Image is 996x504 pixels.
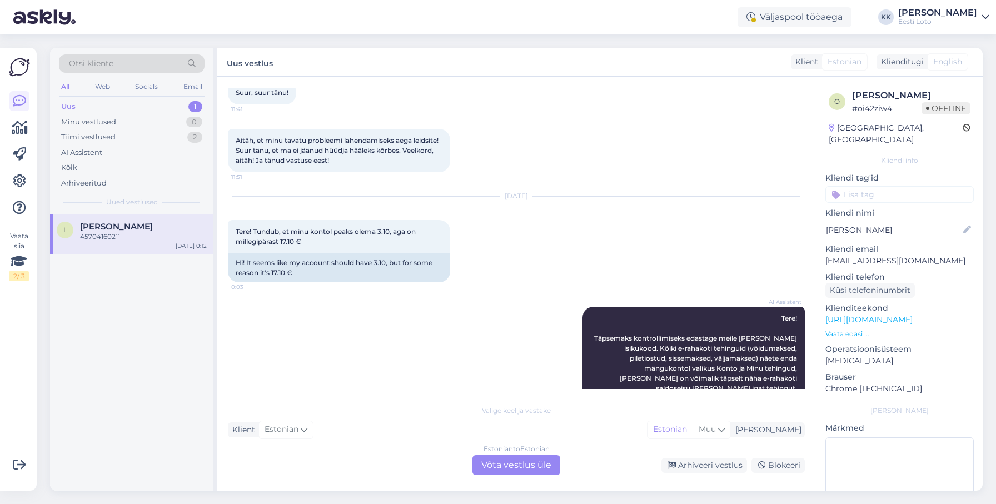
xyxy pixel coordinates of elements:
[825,406,974,416] div: [PERSON_NAME]
[106,197,158,207] span: Uued vestlused
[825,329,974,339] p: Vaata edasi ...
[236,227,417,246] span: Tere! Tundub, et minu kontol peaks olema 3.10, aga on millegipärast 17.10 €
[825,156,974,166] div: Kliendi info
[852,102,922,114] div: # oi42ziw4
[186,117,202,128] div: 0
[852,89,970,102] div: [PERSON_NAME]
[825,355,974,367] p: [MEDICAL_DATA]
[878,9,894,25] div: KK
[877,56,924,68] div: Klienditugi
[61,117,116,128] div: Minu vestlused
[898,17,977,26] div: Eesti Loto
[751,458,805,473] div: Blokeeri
[9,271,29,281] div: 2 / 3
[699,424,716,434] span: Muu
[9,57,30,78] img: Askly Logo
[825,315,913,325] a: [URL][DOMAIN_NAME]
[231,283,273,291] span: 0:03
[80,222,153,232] span: LIILIJA TAMMOJA
[228,424,255,436] div: Klient
[825,422,974,434] p: Märkmed
[236,88,288,97] span: Suur, suur tänu!
[825,243,974,255] p: Kliendi email
[825,172,974,184] p: Kliendi tag'id
[898,8,989,26] a: [PERSON_NAME]Eesti Loto
[825,343,974,355] p: Operatsioonisüsteem
[231,105,273,113] span: 11:41
[176,242,207,250] div: [DATE] 0:12
[825,283,915,298] div: Küsi telefoninumbrit
[61,132,116,143] div: Tiimi vestlused
[828,56,861,68] span: Estonian
[63,226,67,234] span: L
[227,54,273,69] label: Uus vestlus
[228,406,805,416] div: Valige keel ja vastake
[61,147,102,158] div: AI Assistent
[228,191,805,201] div: [DATE]
[472,455,560,475] div: Võta vestlus üle
[61,101,76,112] div: Uus
[187,132,202,143] div: 2
[69,58,113,69] span: Otsi kliente
[825,186,974,203] input: Lisa tag
[484,444,550,454] div: Estonian to Estonian
[648,421,693,438] div: Estonian
[93,79,112,94] div: Web
[61,162,77,173] div: Kõik
[760,298,801,306] span: AI Assistent
[825,371,974,383] p: Brauser
[80,232,207,242] div: 45704160211
[228,253,450,282] div: Hi! It seems like my account should have 3.10, but for some reason it's 17.10 €
[661,458,747,473] div: Arhiveeri vestlus
[922,102,970,114] span: Offline
[9,231,29,281] div: Vaata siia
[61,178,107,189] div: Arhiveeritud
[791,56,818,68] div: Klient
[231,173,273,181] span: 11:51
[236,136,440,164] span: Aitäh, et minu tavatu probleemi lahendamiseks aega leidsite! Suur tänu, et ma ei jäänud hüüdja hä...
[825,383,974,395] p: Chrome [TECHNICAL_ID]
[825,207,974,219] p: Kliendi nimi
[265,423,298,436] span: Estonian
[181,79,205,94] div: Email
[738,7,851,27] div: Väljaspool tööaega
[825,271,974,283] p: Kliendi telefon
[731,424,801,436] div: [PERSON_NAME]
[933,56,962,68] span: English
[898,8,977,17] div: [PERSON_NAME]
[829,122,963,146] div: [GEOGRAPHIC_DATA], [GEOGRAPHIC_DATA]
[826,224,961,236] input: Lisa nimi
[133,79,160,94] div: Socials
[188,101,202,112] div: 1
[59,79,72,94] div: All
[825,255,974,267] p: [EMAIL_ADDRESS][DOMAIN_NAME]
[834,97,840,106] span: o
[825,302,974,314] p: Klienditeekond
